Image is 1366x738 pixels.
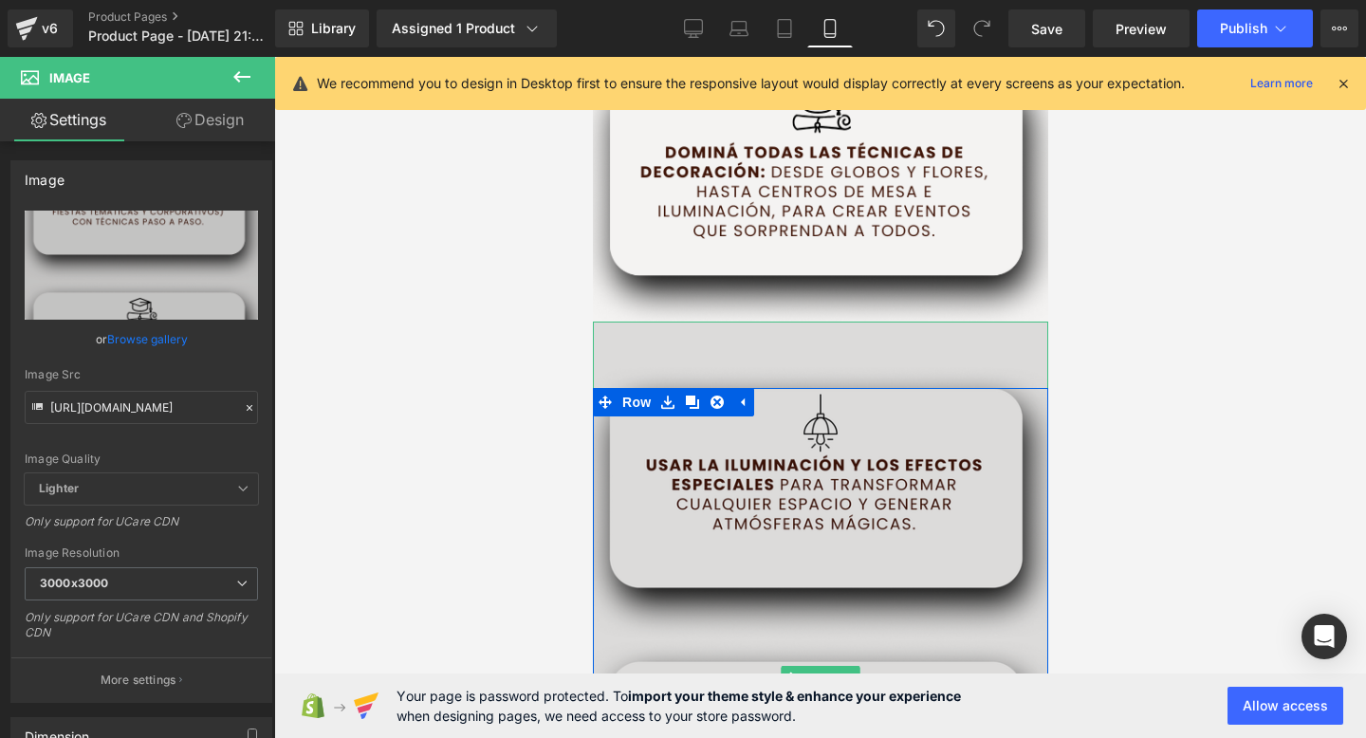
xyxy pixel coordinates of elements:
[1197,9,1313,47] button: Publish
[25,329,258,349] div: or
[25,610,258,653] div: Only support for UCare CDN and Shopify CDN
[671,9,716,47] a: Desktop
[275,9,369,47] a: New Library
[1228,687,1343,725] button: Allow access
[762,9,807,47] a: Tablet
[25,514,258,542] div: Only support for UCare CDN
[1220,21,1267,36] span: Publish
[25,368,258,381] div: Image Src
[25,452,258,466] div: Image Quality
[628,688,961,704] strong: import your theme style & enhance your experience
[40,576,108,590] b: 3000x3000
[25,331,63,360] span: Row
[112,331,137,360] a: Remove Row
[88,28,270,44] span: Product Page - [DATE] 21:55:28
[63,331,87,360] a: Save row
[141,99,279,141] a: Design
[1116,19,1167,39] span: Preview
[1093,9,1190,47] a: Preview
[25,546,258,560] div: Image Resolution
[397,686,961,726] span: Your page is password protected. To when designing pages, we need access to your store password.
[39,481,79,495] b: Lighter
[1301,614,1347,659] div: Open Intercom Messenger
[101,672,176,689] p: More settings
[8,9,73,47] a: v6
[49,70,90,85] span: Image
[137,331,161,360] a: Expand / Collapse
[311,20,356,37] span: Library
[88,9,306,25] a: Product Pages
[963,9,1001,47] button: Redo
[38,16,62,41] div: v6
[917,9,955,47] button: Undo
[1031,19,1062,39] span: Save
[208,609,248,632] span: Image
[25,391,258,424] input: Link
[716,9,762,47] a: Laptop
[11,657,271,702] button: More settings
[107,323,188,356] a: Browse gallery
[1320,9,1358,47] button: More
[25,161,65,188] div: Image
[807,9,853,47] a: Mobile
[1243,72,1320,95] a: Learn more
[317,73,1185,94] p: We recommend you to design in Desktop first to ensure the responsive layout would display correct...
[248,609,268,632] a: Expand / Collapse
[87,331,112,360] a: Clone Row
[392,19,542,38] div: Assigned 1 Product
